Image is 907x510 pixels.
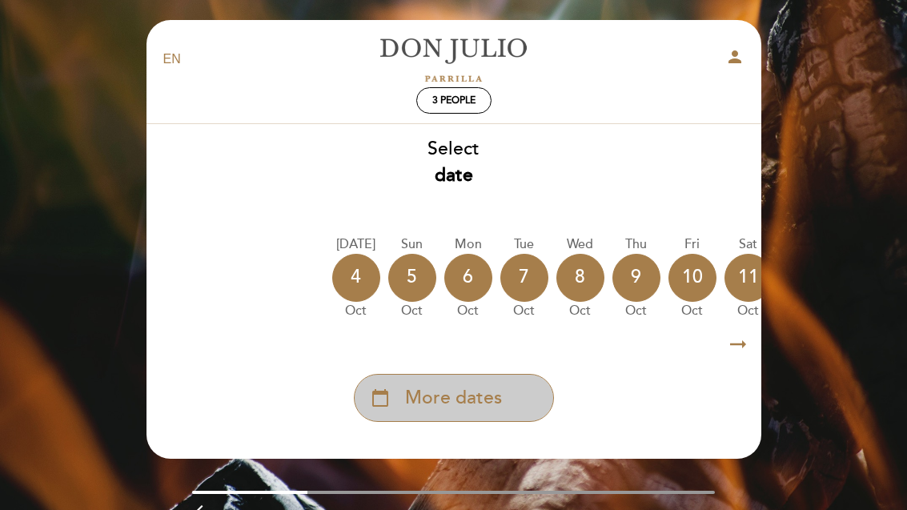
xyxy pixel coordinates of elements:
div: Thu [612,235,660,254]
i: person [725,47,744,66]
div: Fri [668,235,716,254]
div: 11 [724,254,773,302]
i: arrow_right_alt [726,327,750,362]
div: Oct [388,302,436,320]
div: 4 [332,254,380,302]
div: Wed [556,235,604,254]
div: 7 [500,254,548,302]
div: Select [146,136,762,189]
a: [PERSON_NAME] [354,38,554,82]
div: Oct [500,302,548,320]
div: [DATE] [332,235,380,254]
div: 5 [388,254,436,302]
div: Sun [388,235,436,254]
span: More dates [405,385,502,412]
div: Oct [612,302,660,320]
div: Sat [724,235,773,254]
i: calendar_today [371,384,390,412]
div: Oct [332,302,380,320]
div: 10 [668,254,716,302]
button: person [725,47,744,72]
div: Oct [444,302,492,320]
span: 3 people [432,94,476,106]
b: date [435,164,473,187]
div: Oct [556,302,604,320]
div: Oct [668,302,716,320]
div: 6 [444,254,492,302]
div: 9 [612,254,660,302]
div: Tue [500,235,548,254]
div: 8 [556,254,604,302]
div: Mon [444,235,492,254]
div: Oct [724,302,773,320]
